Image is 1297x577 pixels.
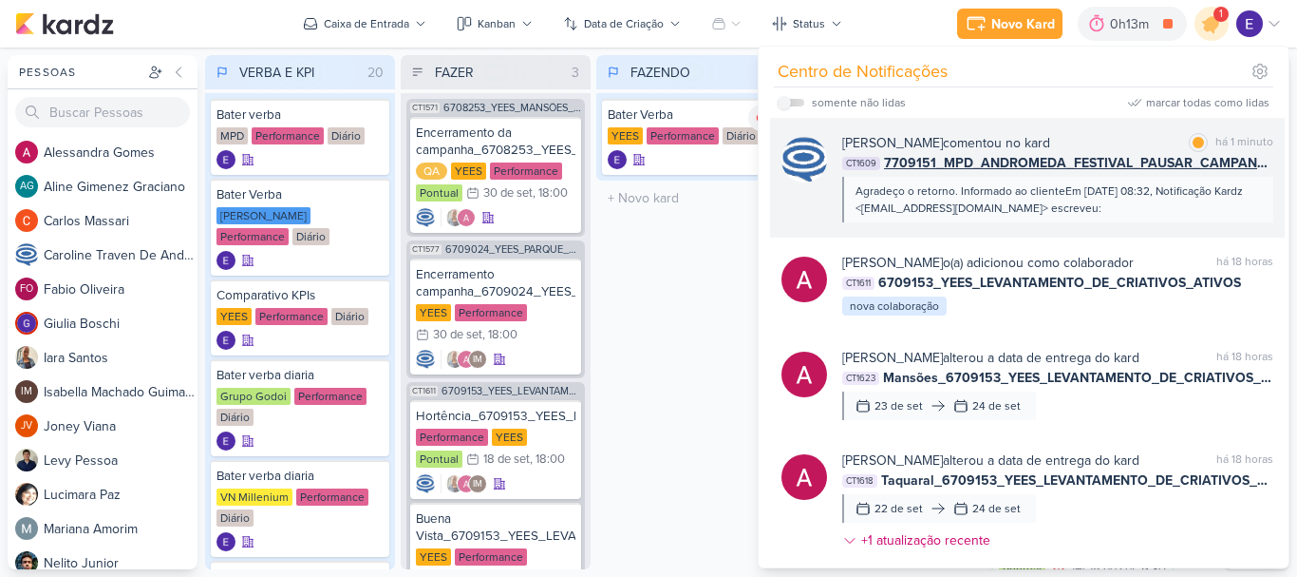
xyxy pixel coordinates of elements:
img: Iara Santos [15,346,38,369]
img: Eduardo Quaresma [216,432,235,451]
img: Iara Santos [445,350,464,369]
div: Criador(a): Caroline Traven De Andrade [416,474,435,493]
div: Criador(a): Eduardo Quaresma [216,251,235,270]
div: Criador(a): Caroline Traven De Andrade [416,208,435,227]
div: Novo Kard [991,14,1055,34]
span: CT1618 [842,474,877,488]
span: 1 [1219,7,1223,22]
img: Caroline Traven De Andrade [416,208,435,227]
div: Colaboradores: Iara Santos, Alessandra Gomes, Isabella Machado Guimarães [441,474,487,493]
div: Criador(a): Eduardo Quaresma [216,532,235,551]
div: Diário [292,228,329,245]
div: [PERSON_NAME] [216,207,310,224]
div: Isabella Machado Guimarães [15,380,38,403]
div: Criador(a): Eduardo Quaresma [216,150,235,169]
div: Performance [455,548,527,566]
div: Pontual [416,184,462,202]
input: + Novo kard [600,184,782,212]
img: Caroline Traven De Andrade [781,137,827,183]
div: I s a b e l l a M a c h a d o G u i m a r ã e s [44,382,197,402]
div: 3 [564,63,587,83]
div: alterou a data de entrega do kard [842,451,1139,471]
div: Isabella Machado Guimarães [468,350,487,369]
div: F a b i o O l i v e i r a [44,279,197,299]
span: 6709153_YEES_LEVANTAMENTO_DE_CRIATIVOS_ATIVOS [442,386,581,396]
div: Buena Vista_6709153_YEES_LEVANTAMENTO_DE_CRIATIVOS_ATIVOS [416,510,575,545]
div: C a r l o s M a s s a r i [44,211,197,231]
b: [PERSON_NAME] [842,135,943,151]
img: Alessandra Gomes [15,141,38,163]
div: 23 de set [874,397,923,414]
div: Performance [490,163,562,180]
div: A l e s s a n d r a G o m e s [44,143,197,163]
img: Caroline Traven De Andrade [15,243,38,266]
div: o(a) adicionou como colaborador [842,253,1134,273]
span: 6709024_YEES_PARQUE_BUENA_VISTA_NOVA_CAMPANHA_TEASER_META [445,244,581,255]
img: Eduardo Quaresma [608,150,627,169]
div: 22 de set [874,500,923,517]
img: Eduardo Quaresma [216,251,235,270]
div: Bater Verba [216,186,384,203]
div: Performance [455,304,527,321]
p: IM [473,480,482,490]
div: I a r a S a n t o s [44,348,197,368]
div: alterou a data de entrega do kard [842,348,1139,368]
div: 30 de set [433,329,482,341]
div: Criador(a): Eduardo Quaresma [608,150,627,169]
span: Mansões_6709153_YEES_LEVANTAMENTO_DE_CRIATIVOS_ATIVOS [883,368,1273,388]
div: Pontual [416,451,462,468]
div: Diário [216,510,254,527]
span: CT1623 [842,372,879,385]
div: Joney Viana [15,414,38,437]
div: 0h13m [1110,14,1155,34]
div: Colaboradores: Iara Santos, Alessandra Gomes, Isabella Machado Guimarães [441,350,487,369]
div: Grupo Godoi [216,388,291,405]
div: Encerramento campanha_6709024_YEES_PARQUE_BUENA_VISTA_NOVA_CAMPANHA_TEASER_META [416,266,575,300]
div: , 18:00 [530,453,565,466]
div: nova colaboração [842,297,947,316]
div: M a r i a n a A m o r i m [44,519,197,539]
div: Bater verba [216,106,384,124]
div: Isabella Machado Guimarães [468,474,487,493]
b: [PERSON_NAME] [842,350,943,366]
img: Iara Santos [445,474,464,493]
span: CT1611 [842,277,874,290]
div: YEES [416,548,451,566]
button: Novo Kard [957,9,1062,39]
span: CT1611 [410,386,438,396]
span: 7709151_MPD_ANDROMEDA_FESTIVAL_PAUSAR_CAMPANHA_PRINCIPAIS_MÉTRICAS [884,153,1273,173]
div: Performance [296,489,368,506]
p: IM [473,356,482,365]
div: J o n e y V i a n a [44,416,197,436]
img: Mariana Amorim [15,517,38,540]
div: Diário [216,409,254,426]
div: , 18:00 [482,329,517,341]
div: há 1 minuto [1215,133,1273,153]
div: +1 atualização recente [861,530,994,550]
p: AG [20,182,34,192]
div: Colaboradores: Iara Santos, Alessandra Gomes [441,208,476,227]
div: Criador(a): Eduardo Quaresma [216,432,235,451]
img: Eduardo Quaresma [216,331,235,350]
div: QA [416,163,447,180]
div: Encerramento da campanha_6708253_YEES_MANSÕES_SUBIR_PEÇAS_CAMPANHA [416,125,575,159]
div: Hortência_6709153_YEES_LEVANTAMENTO_DE_CRIATIVOS_ATIVOS [416,408,575,425]
div: Bater verba diaria [216,468,384,485]
div: YEES [492,429,527,446]
div: Performance [255,308,328,325]
b: [PERSON_NAME] [842,452,943,469]
div: L e v y P e s s o a [44,451,197,471]
div: Bater Verba [608,106,775,124]
div: Pessoas [15,64,144,81]
p: IM [21,387,32,397]
img: Alessandra Gomes [457,208,476,227]
div: YEES [416,304,451,321]
p: JV [21,421,32,432]
img: Giulia Boschi [15,312,38,335]
img: Lucimara Paz [15,483,38,506]
span: 6708253_YEES_MANSÕES_SUBIR_PEÇAS_CAMPANHA [443,103,581,113]
span: CT1577 [410,244,442,255]
div: YEES [608,127,643,144]
img: Iara Santos [445,208,464,227]
div: 30 de set [483,187,533,200]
